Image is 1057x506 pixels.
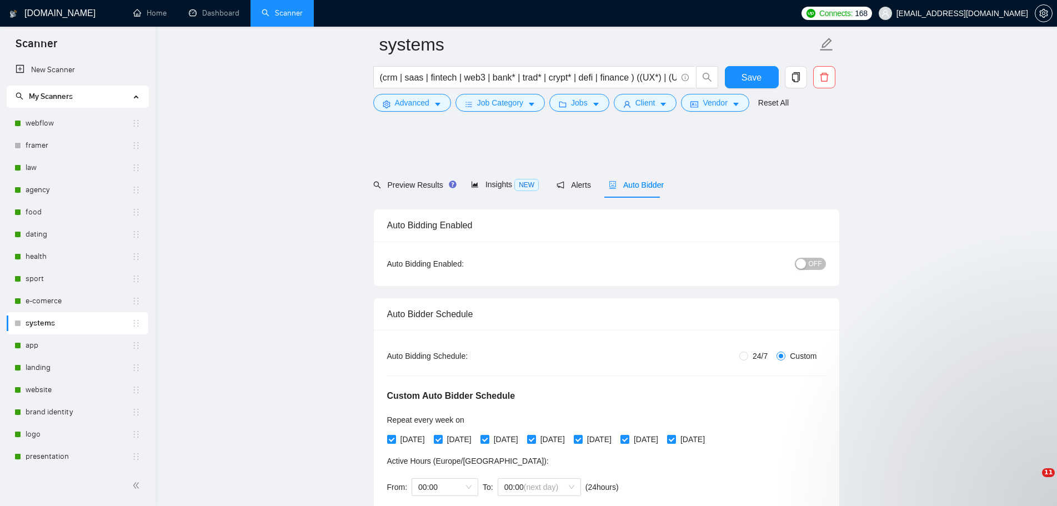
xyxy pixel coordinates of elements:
a: website [26,379,132,401]
li: logo [7,423,148,445]
button: barsJob Categorycaret-down [455,94,545,112]
span: Alerts [557,181,591,189]
span: copy [785,72,806,82]
span: Advanced [395,97,429,109]
span: caret-down [528,100,535,108]
span: holder [132,163,141,172]
li: app [7,334,148,357]
span: Active Hours ( Europe/[GEOGRAPHIC_DATA] ): [387,457,549,465]
li: health [7,246,148,268]
li: systems [7,312,148,334]
div: Auto Bidding Enabled [387,209,826,241]
span: From: [387,483,408,492]
li: brand identity [7,401,148,423]
li: website [7,379,148,401]
li: webflow [7,112,148,134]
a: systems [26,312,132,334]
button: Save [725,66,779,88]
span: holder [132,230,141,239]
span: Connects: [819,7,853,19]
button: folderJobscaret-down [549,94,609,112]
span: holder [132,319,141,328]
span: holder [132,452,141,461]
span: holder [132,186,141,194]
span: Repeat every week on [387,415,464,424]
a: sport [26,268,132,290]
span: holder [132,208,141,217]
span: holder [132,430,141,439]
iframe: Intercom live chat [1019,468,1046,495]
span: holder [132,297,141,305]
span: holder [132,119,141,128]
a: app [26,334,132,357]
span: Scanner [7,36,66,59]
a: webflow [26,112,132,134]
span: To: [483,483,493,492]
span: holder [132,363,141,372]
a: dashboardDashboard [189,8,239,18]
a: e-comerce [26,290,132,312]
span: holder [132,341,141,350]
div: Auto Bidder Schedule [387,298,826,330]
input: Search Freelance Jobs... [380,71,677,84]
span: 24/7 [748,350,772,362]
div: Auto Bidding Schedule: [387,350,533,362]
img: logo [9,5,17,23]
span: user [881,9,889,17]
span: (next day) [524,483,558,492]
a: presentation [26,445,132,468]
a: brand identity [26,401,132,423]
a: landing [26,357,132,379]
span: 11 [1042,468,1055,477]
button: delete [813,66,835,88]
a: setting [1035,9,1053,18]
span: [DATE] [396,433,429,445]
button: idcardVendorcaret-down [681,94,749,112]
div: Tooltip anchor [448,179,458,189]
span: [DATE] [536,433,569,445]
span: caret-down [592,100,600,108]
span: robot [609,181,617,189]
span: Client [635,97,655,109]
span: My Scanners [16,92,73,101]
span: Custom [785,350,821,362]
span: NEW [514,179,539,191]
span: Save [742,71,762,84]
a: Reset All [758,97,789,109]
span: holder [132,252,141,261]
span: bars [465,100,473,108]
span: edit [819,37,834,52]
a: logo [26,423,132,445]
li: framer [7,134,148,157]
span: [DATE] [443,433,476,445]
span: OFF [809,258,822,270]
span: [DATE] [629,433,663,445]
span: setting [1035,9,1052,18]
button: copy [785,66,807,88]
button: settingAdvancedcaret-down [373,94,451,112]
a: New Scanner [16,59,139,81]
span: area-chart [471,181,479,188]
span: My Scanners [29,92,73,101]
span: search [697,72,718,82]
span: [DATE] [583,433,616,445]
img: upwork-logo.png [806,9,815,18]
span: holder [132,385,141,394]
li: presentation [7,445,148,468]
div: Auto Bidding Enabled: [387,258,533,270]
span: Job Category [477,97,523,109]
span: Preview Results [373,181,453,189]
span: delete [814,72,835,82]
li: e-comerce [7,290,148,312]
h5: Custom Auto Bidder Schedule [387,389,515,403]
span: caret-down [434,100,442,108]
a: searchScanner [262,8,303,18]
button: setting [1035,4,1053,22]
span: search [373,181,381,189]
a: food [26,201,132,223]
input: Scanner name... [379,31,817,58]
a: framer [26,134,132,157]
button: search [696,66,718,88]
span: double-left [132,480,143,491]
button: userClientcaret-down [614,94,677,112]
